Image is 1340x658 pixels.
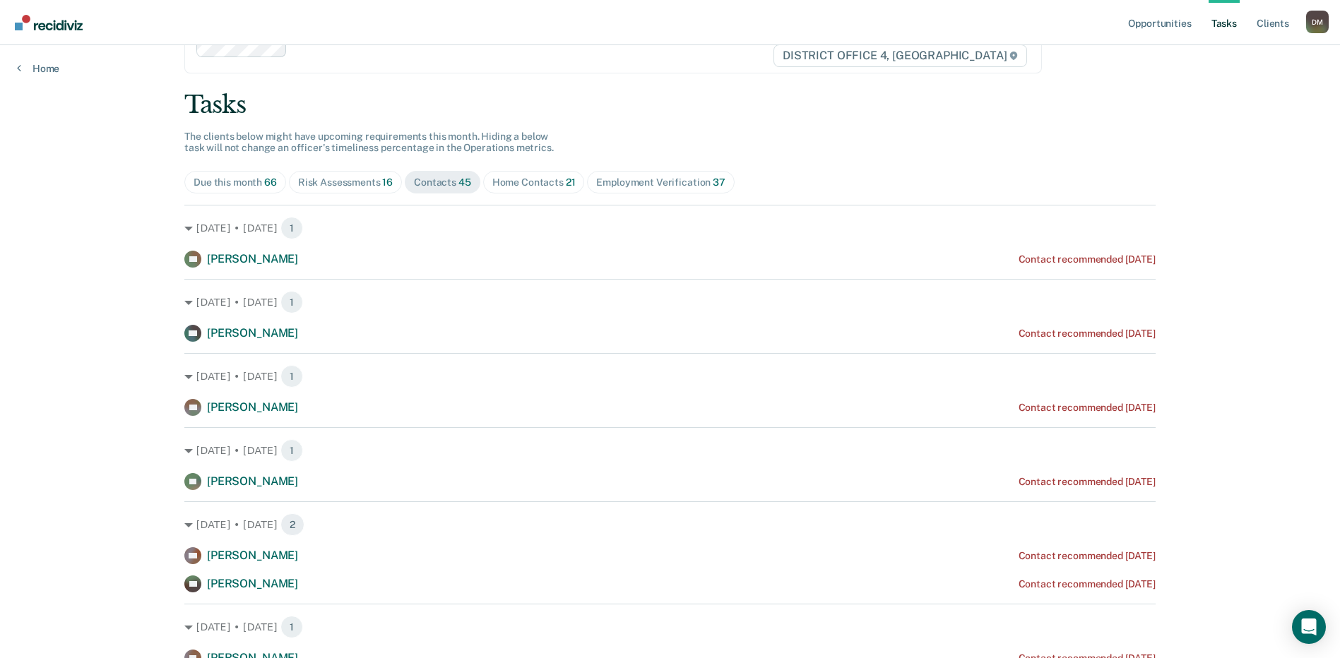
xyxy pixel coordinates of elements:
[280,616,303,638] span: 1
[1019,550,1156,562] div: Contact recommended [DATE]
[713,177,725,188] span: 37
[184,90,1156,119] div: Tasks
[414,177,471,189] div: Contacts
[1019,253,1156,265] div: Contact recommended [DATE]
[280,439,303,462] span: 1
[1019,328,1156,340] div: Contact recommended [DATE]
[1306,11,1329,33] div: D M
[194,177,277,189] div: Due this month
[596,177,725,189] div: Employment Verification
[207,326,298,340] span: [PERSON_NAME]
[280,291,303,313] span: 1
[492,177,576,189] div: Home Contacts
[184,616,1156,638] div: [DATE] • [DATE] 1
[15,15,83,30] img: Recidiviz
[382,177,393,188] span: 16
[184,291,1156,313] div: [DATE] • [DATE] 1
[280,217,303,239] span: 1
[298,177,393,189] div: Risk Assessments
[1019,578,1156,590] div: Contact recommended [DATE]
[1292,610,1326,644] div: Open Intercom Messenger
[207,577,298,590] span: [PERSON_NAME]
[773,44,1027,67] span: DISTRICT OFFICE 4, [GEOGRAPHIC_DATA]
[458,177,471,188] span: 45
[566,177,576,188] span: 21
[264,177,277,188] span: 66
[207,549,298,562] span: [PERSON_NAME]
[184,365,1156,388] div: [DATE] • [DATE] 1
[207,400,298,414] span: [PERSON_NAME]
[184,131,554,154] span: The clients below might have upcoming requirements this month. Hiding a below task will not chang...
[184,439,1156,462] div: [DATE] • [DATE] 1
[1019,402,1156,414] div: Contact recommended [DATE]
[184,513,1156,536] div: [DATE] • [DATE] 2
[1306,11,1329,33] button: Profile dropdown button
[280,513,304,536] span: 2
[280,365,303,388] span: 1
[1019,476,1156,488] div: Contact recommended [DATE]
[207,474,298,488] span: [PERSON_NAME]
[17,62,59,75] a: Home
[184,217,1156,239] div: [DATE] • [DATE] 1
[207,252,298,265] span: [PERSON_NAME]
